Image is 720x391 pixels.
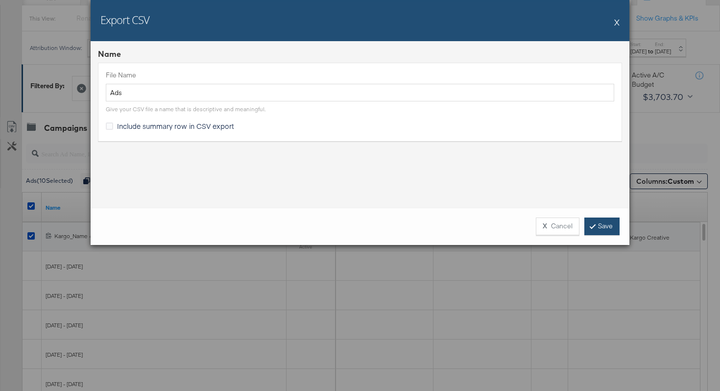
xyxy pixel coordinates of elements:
button: X [614,12,620,32]
h2: Export CSV [100,12,149,27]
div: Name [98,49,622,60]
span: Include summary row in CSV export [117,121,234,131]
div: Give your CSV file a name that is descriptive and meaningful. [106,105,265,113]
strong: X [543,221,547,231]
button: XCancel [536,218,579,235]
label: File Name [106,71,614,80]
a: Save [584,218,620,235]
